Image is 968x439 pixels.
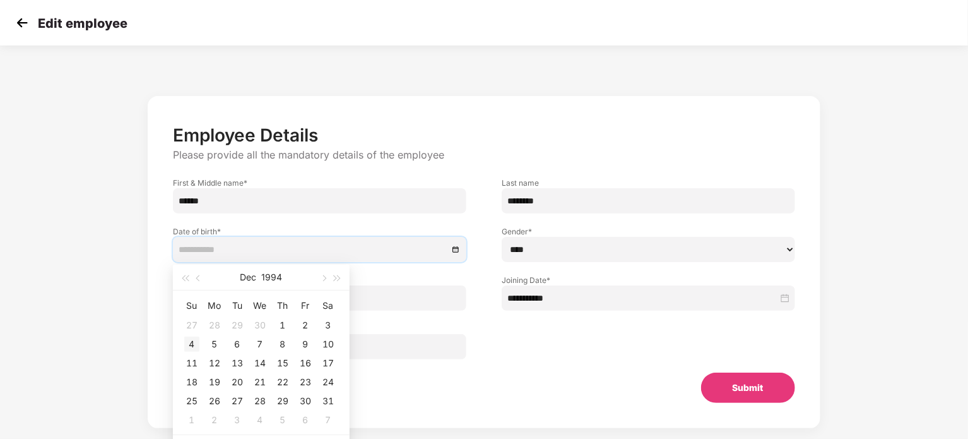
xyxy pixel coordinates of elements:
button: 1994 [262,265,283,290]
td: 1994-12-30 [294,392,317,411]
td: 1995-01-06 [294,411,317,430]
button: Submit [701,373,795,403]
div: 30 [298,394,313,409]
td: 1995-01-07 [317,411,339,430]
div: 6 [230,337,245,352]
td: 1995-01-01 [180,411,203,430]
td: 1994-12-09 [294,335,317,354]
td: 1994-12-29 [271,392,294,411]
td: 1994-12-18 [180,373,203,392]
td: 1994-12-14 [249,354,271,373]
div: 14 [252,356,268,371]
td: 1994-12-11 [180,354,203,373]
td: 1994-12-06 [226,335,249,354]
td: 1994-11-29 [226,316,249,335]
td: 1995-01-04 [249,411,271,430]
td: 1995-01-02 [203,411,226,430]
div: 1 [275,318,290,333]
div: 28 [252,394,268,409]
td: 1994-12-10 [317,335,339,354]
div: 20 [230,375,245,390]
td: 1994-12-22 [271,373,294,392]
div: 28 [207,318,222,333]
td: 1994-12-20 [226,373,249,392]
div: 4 [252,412,268,428]
div: 3 [321,318,336,333]
div: 18 [184,375,199,390]
th: We [249,296,271,316]
div: 9 [298,337,313,352]
button: Dec [240,265,257,290]
div: 7 [321,412,336,428]
div: 27 [230,394,245,409]
td: 1994-12-17 [317,354,339,373]
td: 1994-11-27 [180,316,203,335]
div: 5 [207,337,222,352]
div: 16 [298,356,313,371]
div: 19 [207,375,222,390]
div: 5 [275,412,290,428]
td: 1994-12-01 [271,316,294,335]
div: 30 [252,318,268,333]
p: Edit employee [38,16,127,31]
div: 31 [321,394,336,409]
p: Please provide all the mandatory details of the employee [173,148,794,162]
td: 1994-11-30 [249,316,271,335]
td: 1995-01-03 [226,411,249,430]
p: Employee Details [173,124,794,146]
div: 6 [298,412,313,428]
th: Su [180,296,203,316]
td: 1994-12-21 [249,373,271,392]
div: 8 [275,337,290,352]
div: 7 [252,337,268,352]
div: 1 [184,412,199,428]
div: 29 [275,394,290,409]
td: 1994-11-28 [203,316,226,335]
td: 1994-12-28 [249,392,271,411]
td: 1994-12-19 [203,373,226,392]
td: 1994-12-23 [294,373,317,392]
div: 23 [298,375,313,390]
th: Fr [294,296,317,316]
div: 25 [184,394,199,409]
div: 26 [207,394,222,409]
td: 1994-12-05 [203,335,226,354]
div: 4 [184,337,199,352]
img: svg+xml;base64,PHN2ZyB4bWxucz0iaHR0cDovL3d3dy53My5vcmcvMjAwMC9zdmciIHdpZHRoPSIzMCIgaGVpZ2h0PSIzMC... [13,13,32,32]
td: 1994-12-03 [317,316,339,335]
td: 1994-12-25 [180,392,203,411]
td: 1994-12-27 [226,392,249,411]
td: 1994-12-02 [294,316,317,335]
label: Gender [502,226,795,237]
label: Date of birth [173,226,466,237]
th: Th [271,296,294,316]
th: Tu [226,296,249,316]
label: Last name [502,177,795,188]
td: 1994-12-12 [203,354,226,373]
div: 17 [321,356,336,371]
td: 1994-12-26 [203,392,226,411]
th: Sa [317,296,339,316]
div: 12 [207,356,222,371]
div: 13 [230,356,245,371]
div: 10 [321,337,336,352]
div: 21 [252,375,268,390]
td: 1994-12-16 [294,354,317,373]
td: 1994-12-24 [317,373,339,392]
div: 27 [184,318,199,333]
div: 2 [207,412,222,428]
div: 29 [230,318,245,333]
div: 15 [275,356,290,371]
div: 22 [275,375,290,390]
td: 1994-12-15 [271,354,294,373]
td: 1994-12-31 [317,392,339,411]
td: 1995-01-05 [271,411,294,430]
td: 1994-12-13 [226,354,249,373]
label: First & Middle name [173,177,466,188]
div: 3 [230,412,245,428]
td: 1994-12-04 [180,335,203,354]
div: 2 [298,318,313,333]
div: 11 [184,356,199,371]
div: 24 [321,375,336,390]
td: 1994-12-08 [271,335,294,354]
